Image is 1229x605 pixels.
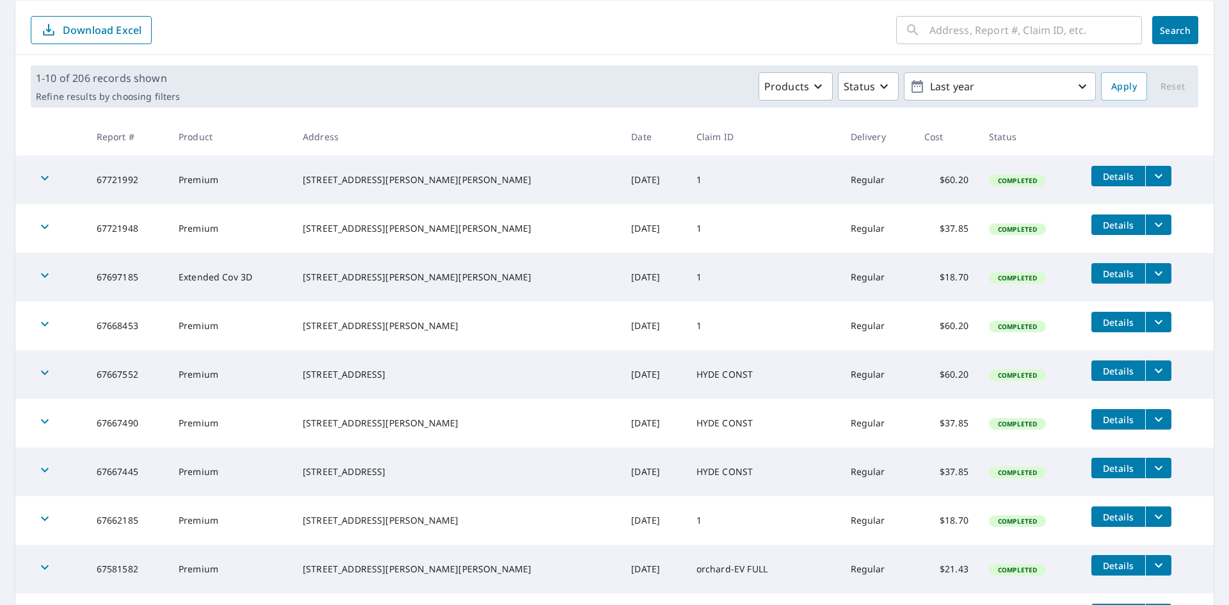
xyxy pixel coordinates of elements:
button: detailsBtn-67667445 [1091,458,1145,478]
td: [DATE] [621,399,686,448]
span: Apply [1111,79,1137,95]
span: Details [1099,316,1137,328]
td: Regular [840,545,914,593]
td: [DATE] [621,156,686,204]
td: 67662185 [86,496,168,545]
span: Details [1099,268,1137,280]
td: Regular [840,156,914,204]
p: Refine results by choosing filters [36,91,180,102]
td: Premium [168,350,293,399]
button: detailsBtn-67581582 [1091,555,1145,576]
td: Regular [840,302,914,350]
p: Last year [925,76,1075,98]
td: Regular [840,350,914,399]
td: 67667490 [86,399,168,448]
button: Last year [904,72,1096,101]
td: Regular [840,204,914,253]
span: Completed [990,419,1045,428]
td: $37.85 [914,399,979,448]
p: Products [764,79,809,94]
button: detailsBtn-67667552 [1091,360,1145,381]
span: Completed [990,225,1045,234]
button: filesDropdownBtn-67667552 [1145,360,1171,381]
td: Premium [168,399,293,448]
span: Details [1099,462,1137,474]
td: 1 [686,204,840,253]
td: orchard-EV FULL [686,545,840,593]
td: [DATE] [621,350,686,399]
td: Regular [840,399,914,448]
button: filesDropdownBtn-67721948 [1145,214,1171,235]
th: Product [168,118,293,156]
div: [STREET_ADDRESS][PERSON_NAME] [303,514,611,527]
div: [STREET_ADDRESS][PERSON_NAME][PERSON_NAME] [303,173,611,186]
td: Regular [840,448,914,496]
td: 1 [686,496,840,545]
button: Apply [1101,72,1147,101]
span: Details [1099,560,1137,572]
td: Regular [840,253,914,302]
th: Delivery [840,118,914,156]
td: 67721948 [86,204,168,253]
td: [DATE] [621,204,686,253]
span: Details [1099,219,1137,231]
td: HYDE CONST [686,399,840,448]
th: Date [621,118,686,156]
span: Completed [990,273,1045,282]
td: 67668453 [86,302,168,350]
span: Completed [990,176,1045,185]
button: Download Excel [31,16,152,44]
button: detailsBtn-67668453 [1091,312,1145,332]
td: [DATE] [621,302,686,350]
td: 67721992 [86,156,168,204]
span: Details [1099,414,1137,426]
input: Address, Report #, Claim ID, etc. [929,12,1142,48]
span: Search [1162,24,1188,36]
button: filesDropdownBtn-67667490 [1145,409,1171,430]
td: 1 [686,302,840,350]
button: detailsBtn-67667490 [1091,409,1145,430]
td: $37.85 [914,448,979,496]
button: detailsBtn-67697185 [1091,263,1145,284]
p: 1-10 of 206 records shown [36,70,180,86]
span: Details [1099,511,1137,523]
th: Address [293,118,621,156]
td: 1 [686,253,840,302]
td: $18.70 [914,253,979,302]
button: filesDropdownBtn-67667445 [1145,458,1171,478]
button: Status [838,72,899,101]
button: Search [1152,16,1198,44]
td: Premium [168,545,293,593]
td: [DATE] [621,496,686,545]
th: Report # [86,118,168,156]
p: Download Excel [63,23,141,37]
td: 1 [686,156,840,204]
div: [STREET_ADDRESS][PERSON_NAME][PERSON_NAME] [303,563,611,576]
td: [DATE] [621,545,686,593]
td: Extended Cov 3D [168,253,293,302]
th: Claim ID [686,118,840,156]
div: [STREET_ADDRESS][PERSON_NAME][PERSON_NAME] [303,271,611,284]
td: $60.20 [914,156,979,204]
button: Products [759,72,833,101]
td: 67581582 [86,545,168,593]
button: detailsBtn-67721948 [1091,214,1145,235]
td: 67667552 [86,350,168,399]
td: Regular [840,496,914,545]
td: 67697185 [86,253,168,302]
td: Premium [168,302,293,350]
span: Completed [990,468,1045,477]
td: Premium [168,448,293,496]
button: filesDropdownBtn-67668453 [1145,312,1171,332]
td: [DATE] [621,448,686,496]
span: Completed [990,322,1045,331]
span: Details [1099,365,1137,377]
span: Details [1099,170,1137,182]
td: Premium [168,156,293,204]
td: Premium [168,204,293,253]
td: 67667445 [86,448,168,496]
td: $21.43 [914,545,979,593]
button: filesDropdownBtn-67721992 [1145,166,1171,186]
td: HYDE CONST [686,350,840,399]
th: Status [979,118,1081,156]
